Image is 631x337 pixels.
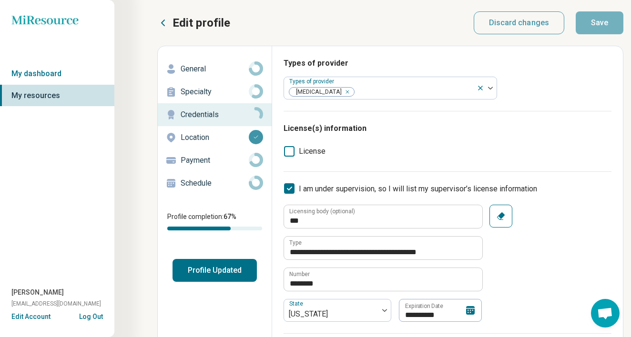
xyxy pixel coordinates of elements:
div: Open chat [591,299,620,327]
a: Credentials [158,103,272,126]
h3: License(s) information [284,123,611,134]
span: 67 % [224,213,236,220]
a: Location [158,126,272,149]
label: State [289,300,305,307]
a: Schedule [158,172,272,195]
p: Location [181,132,249,143]
p: Specialty [181,86,249,98]
button: Save [576,11,623,34]
input: credential.supervisorLicense.0.name [284,237,482,259]
div: Profile completion: [158,206,272,236]
label: Licensing body (optional) [289,208,355,214]
button: Edit Account [11,312,51,322]
span: [PERSON_NAME] [11,287,64,297]
p: Payment [181,155,249,166]
p: Schedule [181,178,249,189]
p: General [181,63,249,75]
p: Edit profile [173,15,230,30]
button: Log Out [79,312,103,319]
a: Payment [158,149,272,172]
button: Profile Updated [173,259,257,282]
span: I am under supervision, so I will list my supervisor’s license information [299,184,537,193]
label: Type [289,240,302,246]
a: General [158,58,272,80]
label: Types of provider [289,78,336,85]
p: Credentials [181,109,249,120]
span: License [299,146,326,157]
h3: Types of provider [284,58,611,69]
label: Number [289,271,310,277]
button: Discard changes [474,11,565,34]
span: [MEDICAL_DATA] [289,88,345,97]
button: Edit profile [157,15,230,30]
span: [EMAIL_ADDRESS][DOMAIN_NAME] [11,299,101,308]
a: Specialty [158,80,272,103]
div: Profile completion [167,227,262,230]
